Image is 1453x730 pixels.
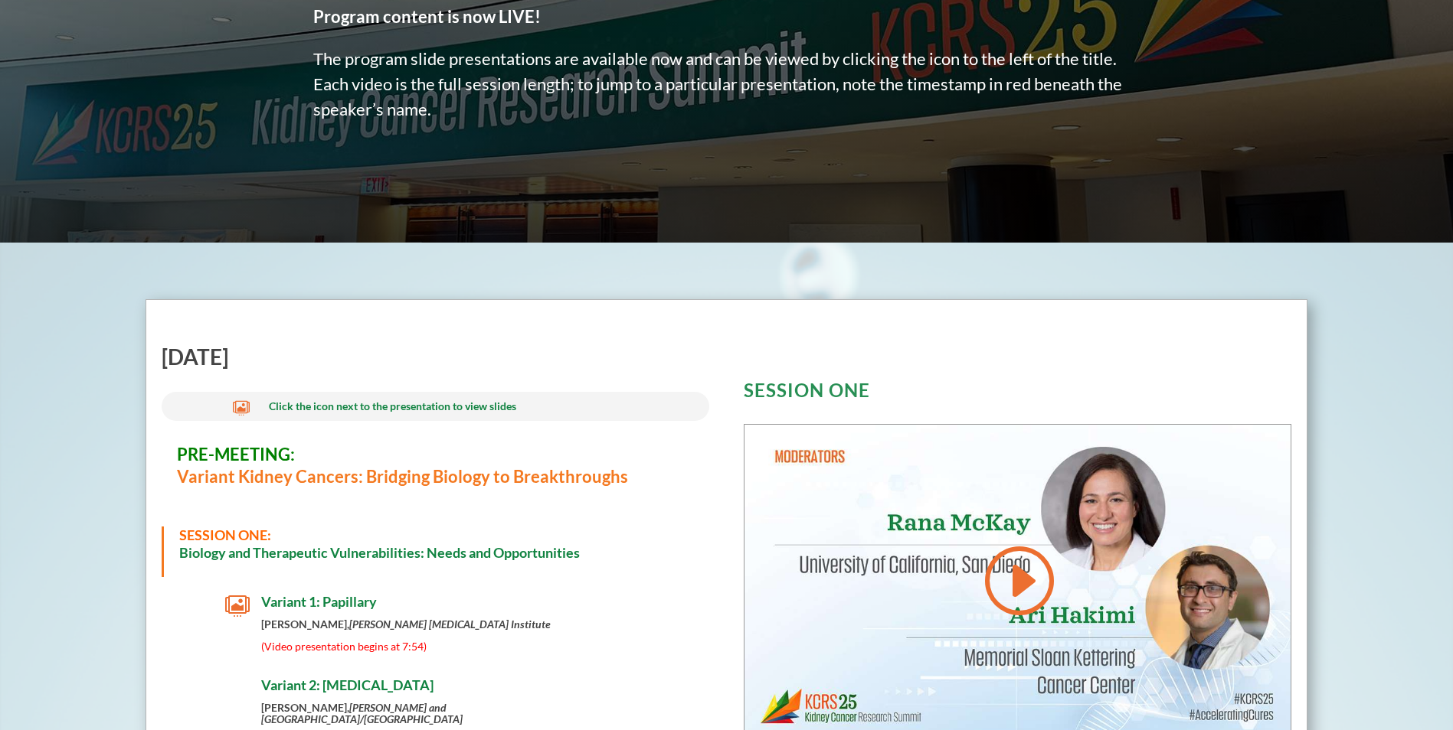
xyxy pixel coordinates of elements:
h2: [DATE] [162,346,710,375]
strong: Biology and Therapeutic Vulnerabilities: Needs and Opportunities [179,544,580,561]
strong: [PERSON_NAME], [261,618,551,631]
h3: Variant Kidney Cancers: Bridging Biology to Breakthroughs [177,444,695,495]
strong: Program content is now LIVE! [313,6,541,27]
em: [PERSON_NAME] [MEDICAL_DATA] Institute [349,618,551,631]
span:  [233,399,250,416]
span: Click the icon next to the presentation to view slides [269,399,516,412]
span: Variant 2: [MEDICAL_DATA] [261,676,434,693]
strong: [PERSON_NAME], [261,701,463,725]
span: PRE-MEETING: [177,444,295,464]
em: [PERSON_NAME] and [GEOGRAPHIC_DATA]/[GEOGRAPHIC_DATA] [261,701,463,725]
span: (Video presentation begins at 7:54) [261,640,427,653]
span: SESSION ONE: [179,526,271,543]
span:  [225,594,250,618]
span: Variant 1: Papillary [261,593,377,610]
p: The program slide presentations are available now and can be viewed by clicking the icon to the l... [313,46,1140,139]
span:  [225,677,250,702]
h3: SESSION ONE [744,381,1292,407]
